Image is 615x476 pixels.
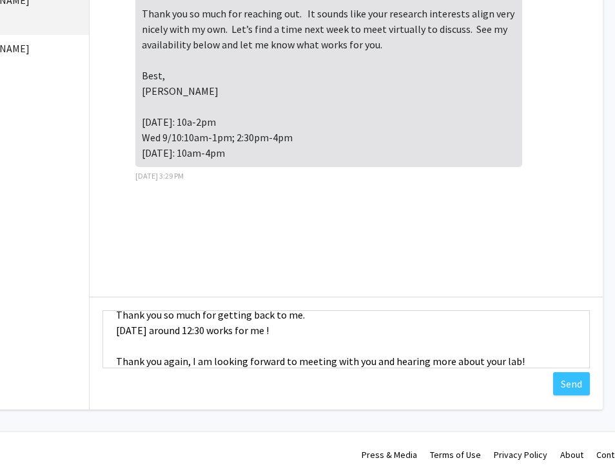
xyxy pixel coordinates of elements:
[560,449,583,461] a: About
[430,449,481,461] a: Terms of Use
[10,418,55,466] iframe: Chat
[102,310,590,368] textarea: Message
[553,372,590,395] button: Send
[362,449,417,461] a: Press & Media
[135,171,184,181] span: [DATE] 3:29 PM
[494,449,547,461] a: Privacy Policy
